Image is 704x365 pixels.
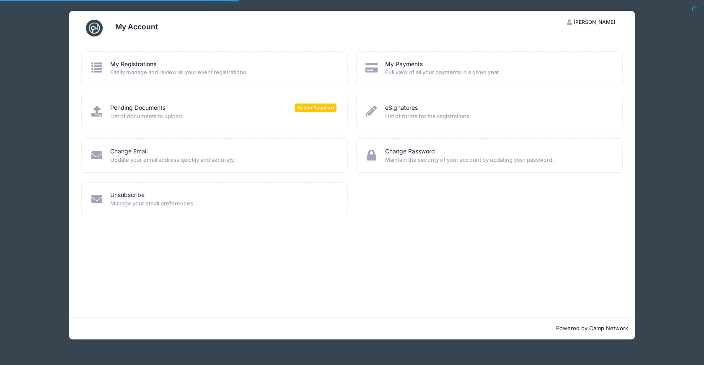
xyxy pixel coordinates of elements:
[110,199,336,208] span: Manage your email preferences.
[110,191,145,199] a: Unsubscribe
[110,60,156,69] a: My Registrations
[110,68,336,77] span: Easily manage and review all your event registrations.
[86,20,103,36] img: CampNetwork
[385,112,611,121] span: List of forms for the registrations.
[110,147,148,156] a: Change Email
[560,15,623,29] button: [PERSON_NAME]
[110,156,336,164] span: Update your email address quickly and securely.
[110,104,166,112] a: Pending Documents
[385,68,611,77] span: Full view of all your payments in a given year.
[76,324,628,333] p: Powered by Camp Network
[385,60,423,69] a: My Payments
[385,156,611,164] span: Maintain the security of your account by updating your password.
[385,147,435,156] a: Change Password
[574,19,615,25] span: [PERSON_NAME]
[115,22,158,31] h3: My Account
[385,104,418,112] a: eSignatures
[110,112,336,121] span: List of documents to upload.
[295,104,336,111] span: Action Required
